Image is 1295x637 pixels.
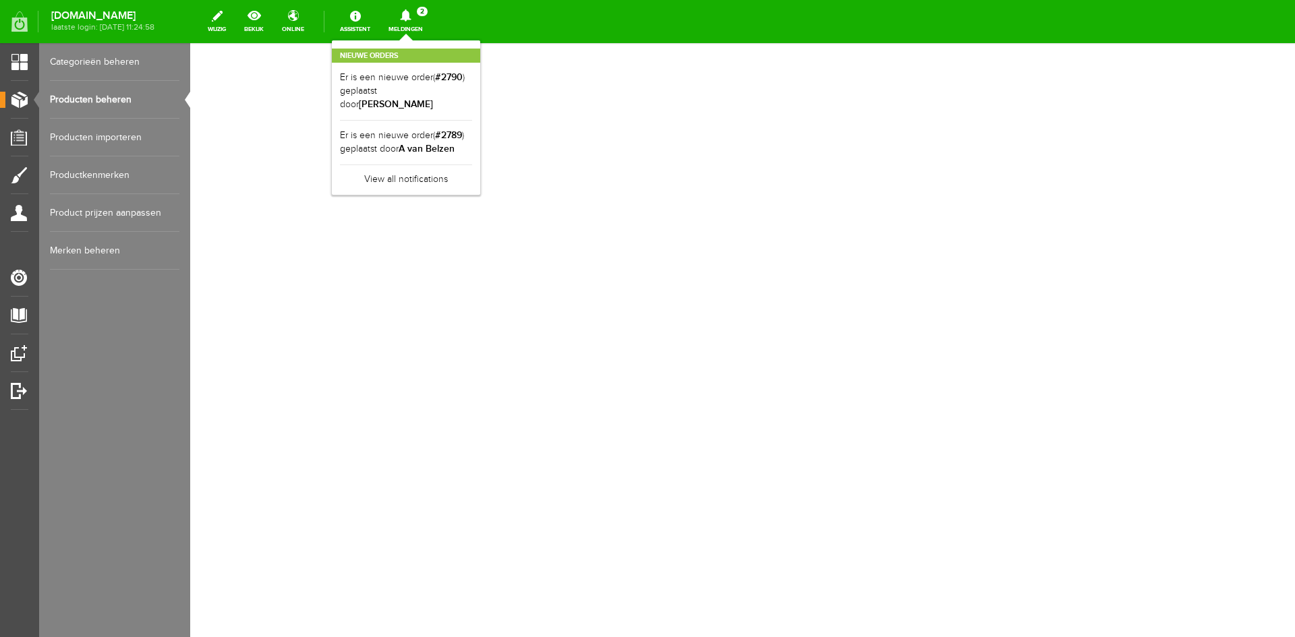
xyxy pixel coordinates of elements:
[340,71,472,112] a: Er is een nieuwe order(#2790) geplaatst door[PERSON_NAME]
[380,7,431,36] a: Meldingen2 Nieuwe ordersEr is een nieuwe order(#2790) geplaatst door[PERSON_NAME]Er is een nieuwe...
[50,119,179,156] a: Producten importeren
[359,98,433,110] b: [PERSON_NAME]
[274,7,312,36] a: online
[50,81,179,119] a: Producten beheren
[50,194,179,232] a: Product prijzen aanpassen
[332,49,480,63] h2: Nieuwe orders
[50,43,179,81] a: Categorieën beheren
[417,7,428,16] span: 2
[51,12,154,20] strong: [DOMAIN_NAME]
[435,129,462,141] b: #2789
[50,232,179,270] a: Merken beheren
[332,7,378,36] a: Assistent
[51,24,154,31] span: laatste login: [DATE] 11:24:58
[200,7,234,36] a: wijzig
[50,156,179,194] a: Productkenmerken
[399,143,455,154] b: A van Belzen
[435,71,463,83] b: #2790
[236,7,272,36] a: bekijk
[340,129,472,156] a: Er is een nieuwe order(#2789) geplaatst doorA van Belzen
[340,164,472,187] a: View all notifications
